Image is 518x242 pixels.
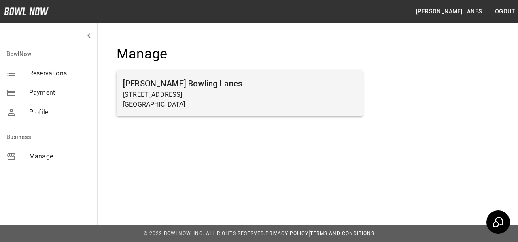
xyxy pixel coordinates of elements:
[29,88,91,98] span: Payment
[4,7,49,15] img: logo
[29,152,91,161] span: Manage
[144,231,265,236] span: © 2022 BowlNow, Inc. All Rights Reserved.
[413,4,486,19] button: [PERSON_NAME] Lanes
[310,231,374,236] a: Terms and Conditions
[29,69,91,78] span: Reservations
[123,90,356,100] p: [STREET_ADDRESS]
[29,107,91,117] span: Profile
[123,77,356,90] h6: [PERSON_NAME] Bowling Lanes
[117,45,363,62] h4: Manage
[265,231,308,236] a: Privacy Policy
[123,100,356,109] p: [GEOGRAPHIC_DATA]
[489,4,518,19] button: Logout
